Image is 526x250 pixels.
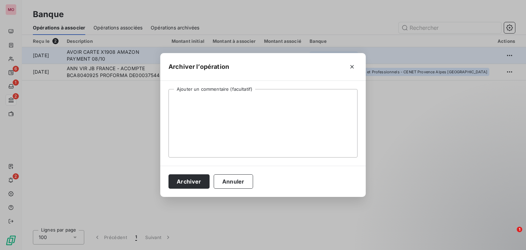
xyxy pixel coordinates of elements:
button: Archiver [168,174,210,189]
h5: Archiver l’opération [168,62,229,72]
button: Annuler [214,174,253,189]
iframe: Intercom live chat [503,227,519,243]
span: 1 [517,227,522,232]
iframe: Intercom notifications message [389,184,526,232]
